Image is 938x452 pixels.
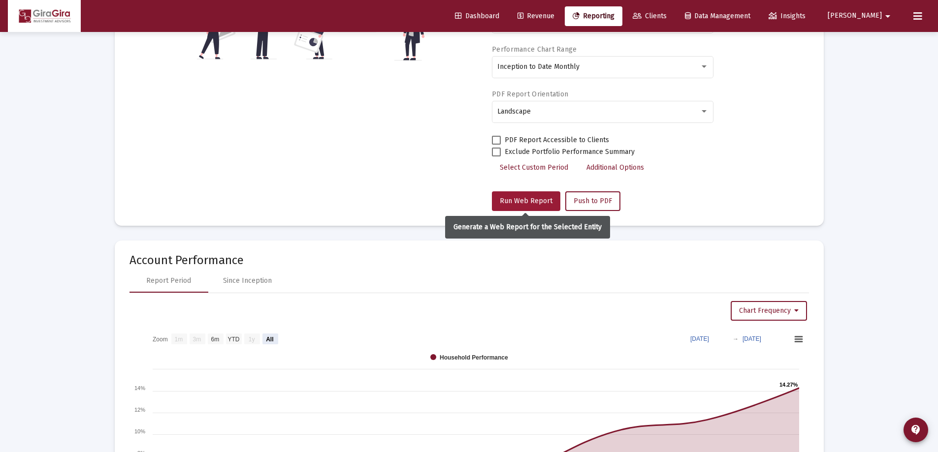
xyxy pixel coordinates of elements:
mat-icon: arrow_drop_down [882,6,894,26]
span: PDF Report Accessible to Clients [505,134,609,146]
a: Clients [625,6,675,26]
mat-card-title: Account Performance [129,255,809,265]
text: All [266,335,273,342]
text: Zoom [153,335,168,342]
span: Landscape [497,107,531,116]
text: YTD [227,335,239,342]
span: Reporting [573,12,615,20]
span: Run Web Report [500,197,552,205]
a: Revenue [510,6,562,26]
div: Since Inception [223,276,272,286]
img: Dashboard [15,6,73,26]
text: 1y [248,335,255,342]
text: 1m [174,335,183,342]
text: [DATE] [743,335,761,342]
a: Reporting [565,6,622,26]
button: Run Web Report [492,191,560,211]
text: 6m [211,335,219,342]
span: Additional Options [586,163,644,172]
div: Report Period [146,276,191,286]
span: Inception to Date Monthly [497,62,580,71]
span: Data Management [685,12,750,20]
span: Clients [633,12,667,20]
text: 3m [193,335,201,342]
button: Push to PDF [565,191,620,211]
span: Exclude Portfolio Performance Summary [505,146,635,158]
text: → [733,335,739,342]
button: [PERSON_NAME] [816,6,906,26]
text: 10% [134,428,145,434]
text: 14.27% [779,382,798,388]
span: Select Custom Period [500,163,568,172]
span: [PERSON_NAME] [828,12,882,20]
span: Chart Frequency [739,306,799,315]
span: Push to PDF [574,197,612,205]
span: Insights [769,12,806,20]
text: 14% [134,385,145,391]
text: Household Performance [440,354,508,361]
text: 12% [134,407,145,413]
mat-icon: contact_support [910,424,922,436]
a: Dashboard [447,6,507,26]
a: Data Management [677,6,758,26]
a: Insights [761,6,813,26]
button: Chart Frequency [731,301,807,321]
span: Revenue [518,12,554,20]
span: Dashboard [455,12,499,20]
label: PDF Report Orientation [492,90,568,98]
label: Performance Chart Range [492,45,577,54]
text: [DATE] [690,335,709,342]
